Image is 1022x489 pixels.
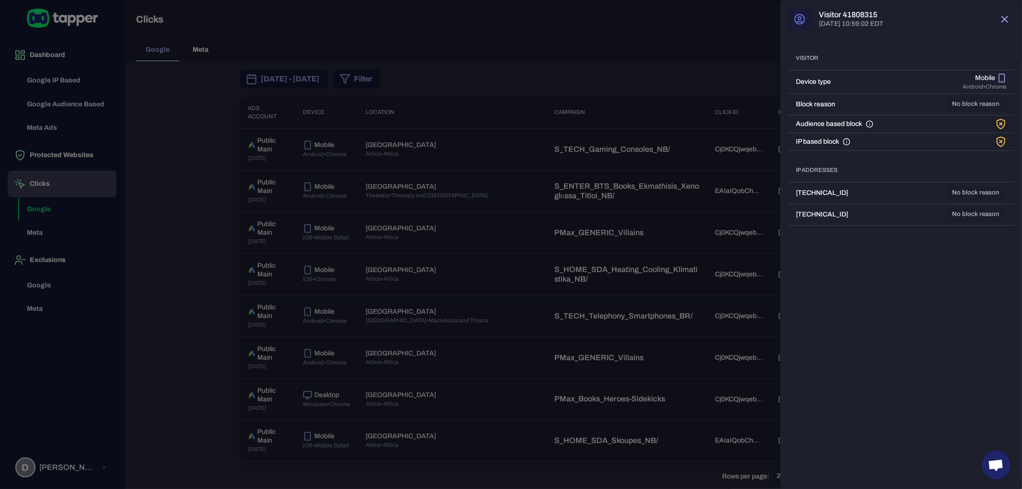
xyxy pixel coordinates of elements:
[866,120,873,128] svg: Tapper helps you exclude audiences identified as fraudulent, ensuring that your ads are only show...
[819,20,884,28] p: [DATE] 10:59:02 EDT
[982,451,1011,479] a: Open chat
[788,204,895,225] td: [TECHNICAL_ID]
[843,138,850,146] svg: Tapper automatically blocks clicks from suspicious or fraudulent IP addresses, preventing repeat ...
[975,74,995,82] p: Mobile
[788,93,913,115] td: Block reason
[946,100,1005,108] span: No block reason
[788,159,895,182] th: IP Addresses
[819,10,884,20] h6: Visitor 41808315
[788,46,913,70] th: Visitor
[788,70,913,93] td: Device type
[788,182,895,204] td: [TECHNICAL_ID]
[796,120,862,128] span: Audience based block
[963,83,1007,91] span: Android • Chrome
[946,210,1005,218] span: No block reason
[946,189,1005,197] span: No block reason
[796,137,839,146] span: IP based block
